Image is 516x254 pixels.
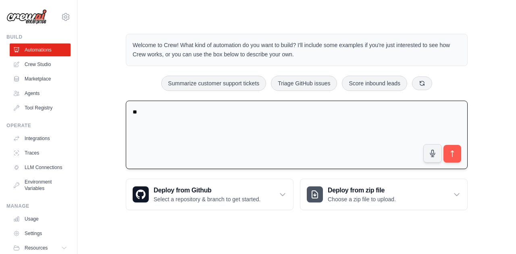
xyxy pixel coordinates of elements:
[10,43,71,56] a: Automations
[161,76,266,91] button: Summarize customer support tickets
[10,101,71,114] a: Tool Registry
[6,34,71,40] div: Build
[10,161,71,174] a: LLM Connections
[10,72,71,85] a: Marketplace
[6,122,71,129] div: Operate
[476,215,516,254] iframe: Chat Widget
[6,203,71,209] div: Manage
[10,213,71,225] a: Usage
[342,76,407,91] button: Score inbound leads
[328,186,396,195] h3: Deploy from zip file
[10,58,71,71] a: Crew Studio
[10,147,71,159] a: Traces
[133,41,461,59] p: Welcome to Crew! What kind of automation do you want to build? I'll include some examples if you'...
[10,227,71,240] a: Settings
[10,132,71,145] a: Integrations
[25,245,48,251] span: Resources
[10,176,71,195] a: Environment Variables
[271,76,337,91] button: Triage GitHub issues
[10,87,71,100] a: Agents
[154,186,260,195] h3: Deploy from Github
[6,9,47,25] img: Logo
[154,195,260,203] p: Select a repository & branch to get started.
[328,195,396,203] p: Choose a zip file to upload.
